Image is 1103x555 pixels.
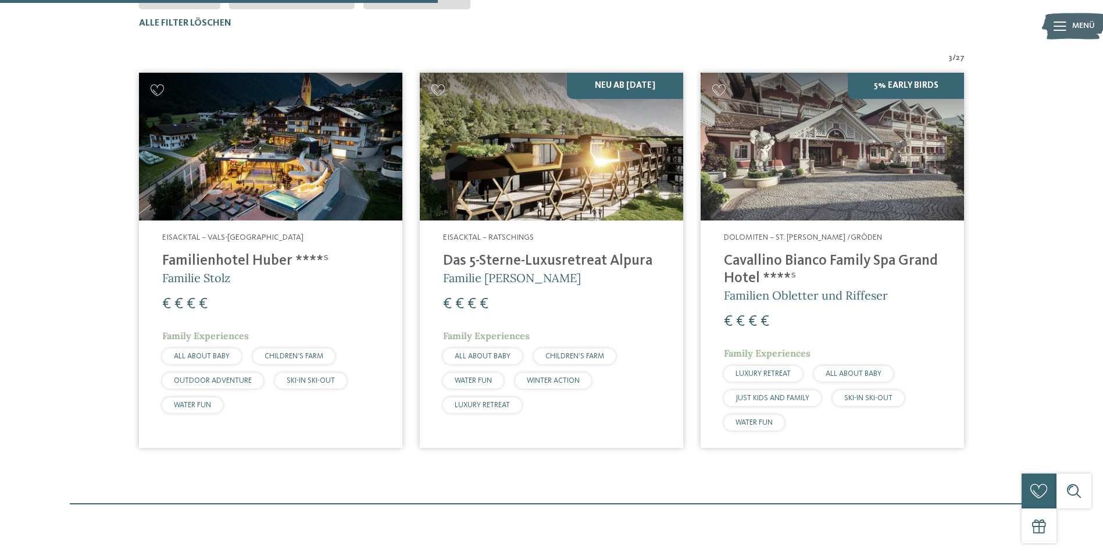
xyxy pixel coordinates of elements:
[761,314,769,329] span: €
[139,73,402,448] a: Familienhotels gesucht? Hier findet ihr die besten! Eisacktal – Vals-[GEOGRAPHIC_DATA] Familienho...
[826,370,881,378] span: ALL ABOUT BABY
[187,297,195,312] span: €
[443,297,452,312] span: €
[701,73,964,448] a: Familienhotels gesucht? Hier findet ihr die besten! 5% Early Birds Dolomiten – St. [PERSON_NAME] ...
[480,297,488,312] span: €
[724,314,733,329] span: €
[724,252,941,287] h4: Cavallino Bianco Family Spa Grand Hotel ****ˢ
[162,297,171,312] span: €
[174,377,252,385] span: OUTDOOR ADVENTURE
[162,233,304,241] span: Eisacktal – Vals-[GEOGRAPHIC_DATA]
[736,419,773,426] span: WATER FUN
[174,401,211,409] span: WATER FUN
[455,377,492,385] span: WATER FUN
[952,52,956,64] span: /
[174,353,230,360] span: ALL ABOUT BABY
[443,330,530,341] span: Family Experiences
[199,297,208,312] span: €
[265,353,323,360] span: CHILDREN’S FARM
[736,370,791,378] span: LUXURY RETREAT
[701,73,964,221] img: Family Spa Grand Hotel Cavallino Bianco ****ˢ
[527,377,580,385] span: WINTER ACTION
[443,233,534,241] span: Eisacktal – Ratschings
[844,394,893,402] span: SKI-IN SKI-OUT
[139,19,231,28] span: Alle Filter löschen
[287,377,335,385] span: SKI-IN SKI-OUT
[736,314,745,329] span: €
[748,314,757,329] span: €
[948,52,952,64] span: 3
[724,288,888,303] span: Familien Obletter und Riffeser
[724,347,811,359] span: Family Experiences
[174,297,183,312] span: €
[736,394,809,402] span: JUST KIDS AND FAMILY
[455,401,510,409] span: LUXURY RETREAT
[420,73,683,448] a: Familienhotels gesucht? Hier findet ihr die besten! Neu ab [DATE] Eisacktal – Ratschings Das 5-St...
[162,252,379,270] h4: Familienhotel Huber ****ˢ
[545,353,604,360] span: CHILDREN’S FARM
[420,73,683,221] img: Familienhotels gesucht? Hier findet ihr die besten!
[443,252,660,270] h4: Das 5-Sterne-Luxusretreat Alpura
[162,330,249,341] span: Family Experiences
[443,271,581,285] span: Familie [PERSON_NAME]
[455,297,464,312] span: €
[162,271,230,285] span: Familie Stolz
[724,233,882,241] span: Dolomiten – St. [PERSON_NAME] /Gröden
[956,52,965,64] span: 27
[139,73,402,221] img: Familienhotels gesucht? Hier findet ihr die besten!
[467,297,476,312] span: €
[455,353,511,360] span: ALL ABOUT BABY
